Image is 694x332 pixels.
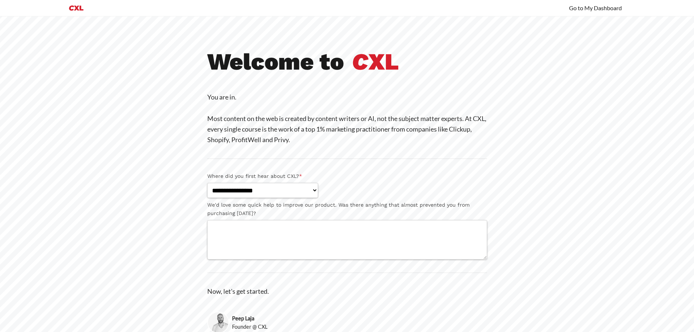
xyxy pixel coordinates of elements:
b: Welcome to [207,48,344,75]
label: Where did you first hear about CXL? [207,172,487,180]
strong: Peep Laja [232,314,267,323]
span: Founder @ CXL [232,323,267,331]
label: We'd love some quick help to improve our product. Was there anything that almost prevented you fr... [207,201,487,218]
b: XL [352,48,399,75]
p: Now, let's get started. [207,286,487,297]
p: You are in. Most content on the web is created by content writers or AI, not the subject matter e... [207,92,487,145]
i: C [352,48,368,75]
